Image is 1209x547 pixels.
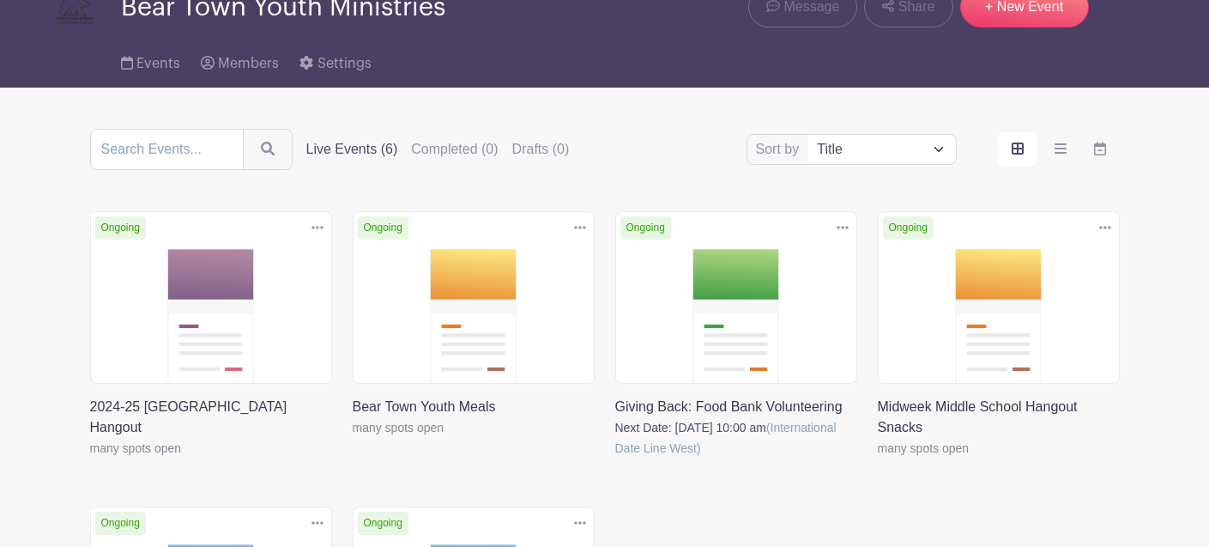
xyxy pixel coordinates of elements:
[136,57,180,70] span: Events
[299,33,371,88] a: Settings
[306,139,570,160] div: filters
[201,33,279,88] a: Members
[317,57,372,70] span: Settings
[998,132,1120,167] div: order and view
[411,139,498,160] label: Completed (0)
[121,33,180,88] a: Events
[512,139,570,160] label: Drafts (0)
[756,139,805,160] label: Sort by
[306,139,398,160] label: Live Events (6)
[90,129,244,170] input: Search Events...
[218,57,279,70] span: Members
